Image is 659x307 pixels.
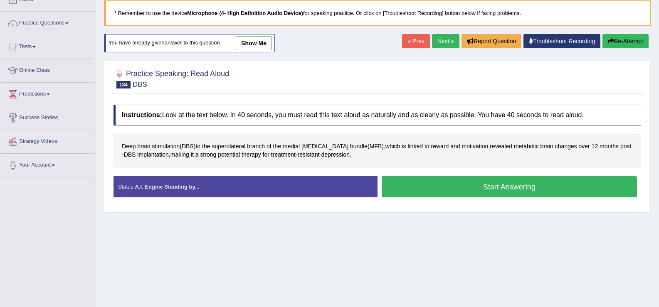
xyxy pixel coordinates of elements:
[236,36,272,50] a: show me
[195,150,199,159] span: Click to see word definition
[514,142,539,151] span: Click to see word definition
[555,142,577,151] span: Click to see word definition
[267,142,271,151] span: Click to see word definition
[370,142,382,151] span: Click to see word definition
[114,176,378,197] div: Status:
[124,150,136,159] span: Click to see word definition
[0,130,95,151] a: Strategy Videos
[212,142,245,151] span: Click to see word definition
[382,176,637,197] button: Start Answering
[152,142,180,151] span: Click to see word definition
[0,83,95,103] a: Predictions
[242,150,261,159] span: Click to see word definition
[432,34,459,48] a: Next »
[0,154,95,174] a: Your Account
[408,142,423,151] span: Click to see word definition
[298,150,320,159] span: Click to see word definition
[0,59,95,80] a: Online Class
[425,142,429,151] span: Click to see word definition
[450,142,460,151] span: Click to see word definition
[620,142,631,151] span: Click to see word definition
[137,142,150,151] span: Click to see word definition
[135,184,199,190] strong: A.I. Engine Standing by...
[182,142,194,151] span: Click to see word definition
[247,142,265,151] span: Click to see word definition
[122,142,136,151] span: Click to see word definition
[283,142,300,151] span: Click to see word definition
[462,142,489,151] span: Click to see word definition
[273,142,281,151] span: Click to see word definition
[602,34,649,48] button: Re-Attempt
[114,68,229,88] h2: Practice Speaking: Read Aloud
[402,142,406,151] span: Click to see word definition
[350,142,368,151] span: Click to see word definition
[116,81,131,88] span: 184
[0,106,95,127] a: Success Stories
[195,142,200,151] span: Click to see word definition
[490,142,512,151] span: Click to see word definition
[523,34,600,48] a: Troubleshoot Recording
[104,34,275,52] div: You have already given answer to this question
[114,105,641,125] h4: Look at the text below. In 40 seconds, you must read this text aloud as naturally and as clearly ...
[104,0,651,26] blockquote: * Remember to use the device for speaking practice. Or click on [Troubleshoot Recording] button b...
[133,81,147,88] small: DBS
[301,142,348,151] span: Click to see word definition
[200,150,216,159] span: Click to see word definition
[114,134,641,167] div: ( ) ( ), , - , - .
[187,10,303,16] b: Microphone (4- High Definition Audio Device)
[578,142,590,151] span: Click to see word definition
[170,150,189,159] span: Click to see word definition
[385,142,400,151] span: Click to see word definition
[263,150,269,159] span: Click to see word definition
[462,34,521,48] button: Report Question
[271,150,296,159] span: Click to see word definition
[600,142,619,151] span: Click to see word definition
[218,150,240,159] span: Click to see word definition
[431,142,449,151] span: Click to see word definition
[0,12,95,32] a: Practice Questions
[191,150,194,159] span: Click to see word definition
[402,34,429,48] a: « Prev
[202,142,210,151] span: Click to see word definition
[137,150,169,159] span: Click to see word definition
[592,142,598,151] span: Click to see word definition
[122,111,162,118] b: Instructions:
[0,35,95,56] a: Tests
[321,150,350,159] span: Click to see word definition
[541,142,553,151] span: Click to see word definition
